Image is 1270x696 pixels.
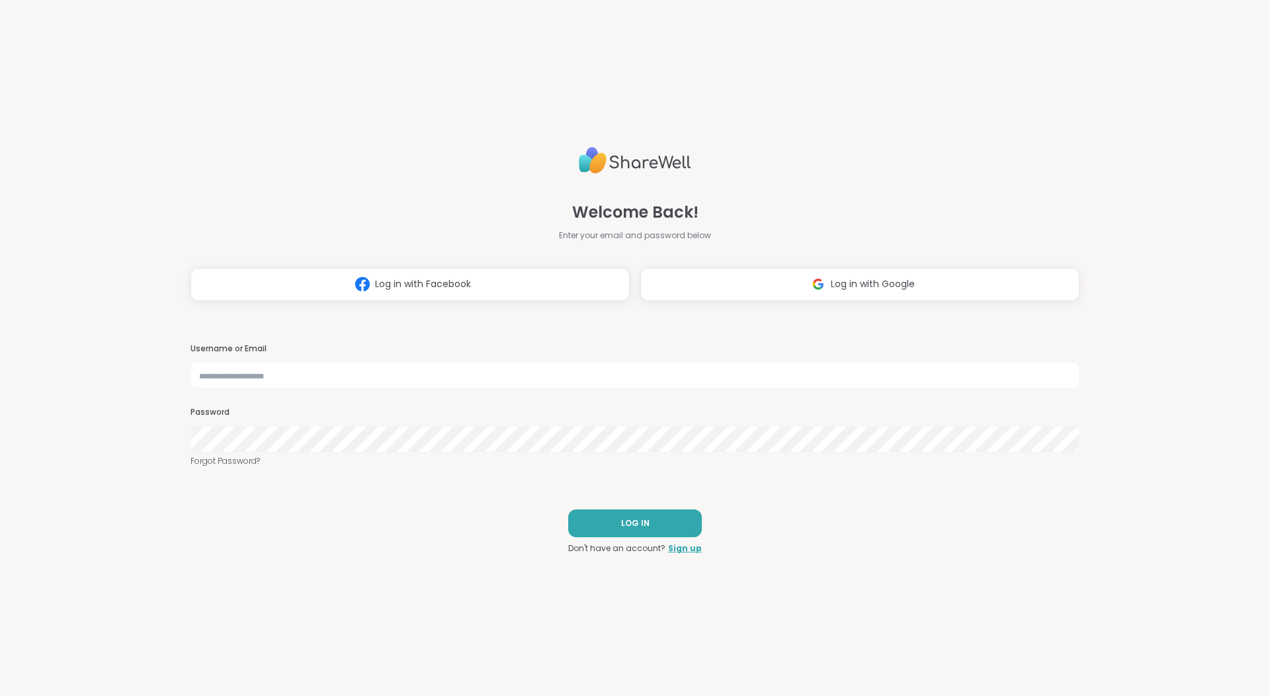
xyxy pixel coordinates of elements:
[621,517,650,529] span: LOG IN
[190,268,630,301] button: Log in with Facebook
[579,142,691,179] img: ShareWell Logo
[190,455,1079,467] a: Forgot Password?
[668,543,702,554] a: Sign up
[190,343,1079,355] h3: Username or Email
[568,509,702,537] button: LOG IN
[831,277,915,291] span: Log in with Google
[190,407,1079,418] h3: Password
[375,277,471,291] span: Log in with Facebook
[806,272,831,296] img: ShareWell Logomark
[350,272,375,296] img: ShareWell Logomark
[568,543,665,554] span: Don't have an account?
[640,268,1079,301] button: Log in with Google
[559,230,711,241] span: Enter your email and password below
[572,200,698,224] span: Welcome Back!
